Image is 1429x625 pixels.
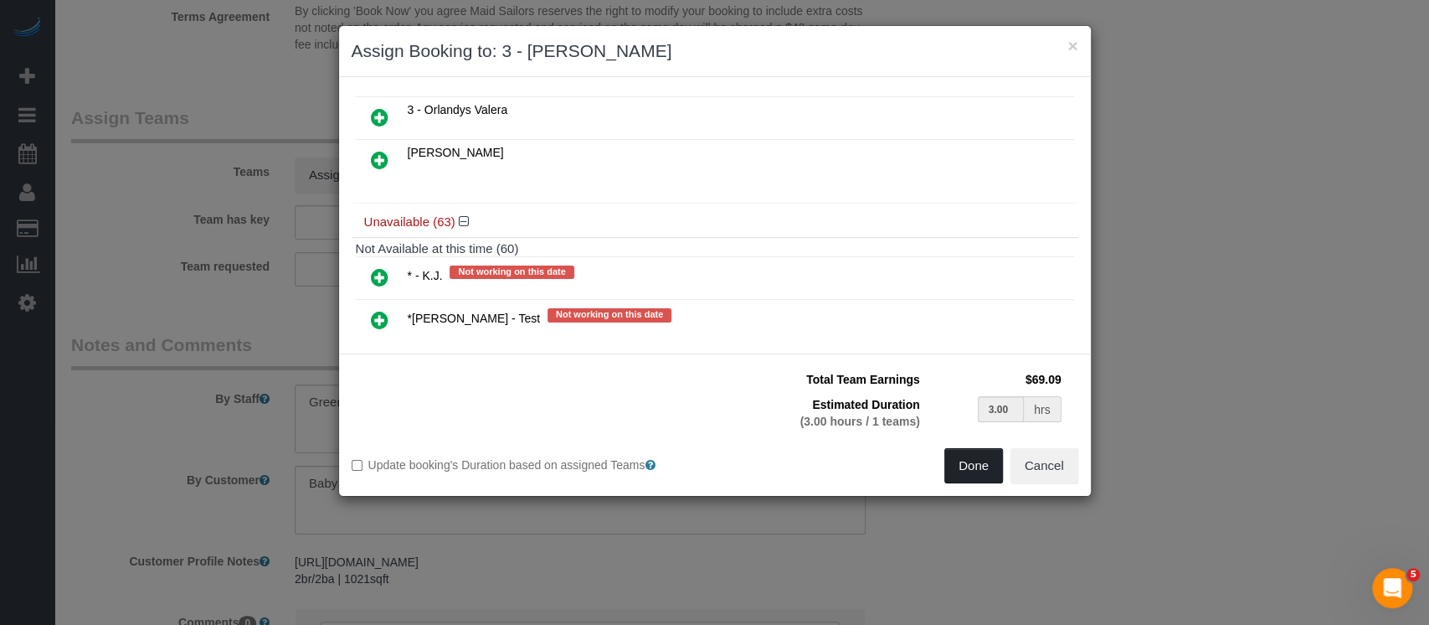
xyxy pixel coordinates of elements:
[356,242,1074,256] h4: Not Available at this time (60)
[944,448,1003,483] button: Done
[1024,396,1061,422] div: hrs
[408,312,540,325] span: *[PERSON_NAME] - Test
[1067,37,1077,54] button: ×
[408,103,508,116] span: 3 - Orlandys Valera
[352,460,362,471] input: Update booking's Duration based on assigned Teams
[727,367,924,392] td: Total Team Earnings
[352,457,702,473] label: Update booking's Duration based on assigned Teams
[812,398,919,411] span: Estimated Duration
[547,308,671,322] span: Not working on this date
[1010,448,1078,483] button: Cancel
[408,268,443,282] span: * - K.J.
[364,215,1066,230] h4: Unavailable (63)
[450,266,573,279] span: Not working on this date
[1372,568,1412,608] iframe: Intercom live chat
[924,367,1066,392] td: $69.09
[408,146,504,159] span: [PERSON_NAME]
[352,39,1078,64] h3: Assign Booking to: 3 - [PERSON_NAME]
[1406,568,1420,581] span: 5
[732,413,920,430] div: (3.00 hours / 1 teams)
